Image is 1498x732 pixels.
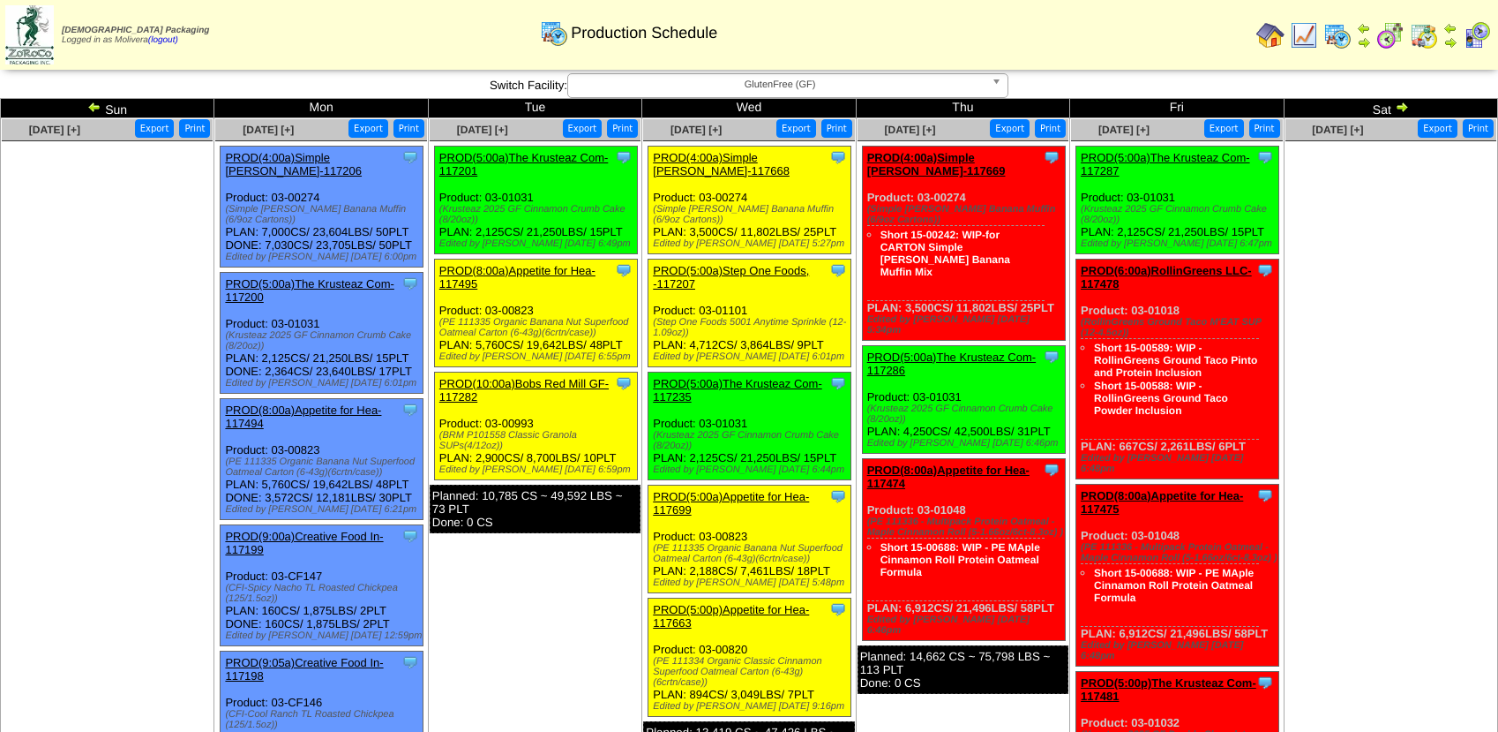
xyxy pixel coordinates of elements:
[642,99,856,118] td: Wed
[221,525,423,646] div: Product: 03-CF147 PLAN: 160CS / 1,875LBS / 2PLT DONE: 160CS / 1,875LBS / 2PLT
[880,541,1040,578] a: Short 15-00688: WIP - PE MAple Cinnamon Roll Protein Oatmeal Formula
[1081,489,1243,516] a: PROD(8:00a)Appetite for Hea-117475
[1256,21,1285,49] img: home.gif
[1076,147,1279,254] div: Product: 03-01031 PLAN: 2,125CS / 21,250LBS / 15PLT
[225,204,423,225] div: (Simple [PERSON_NAME] Banana Muffin (6/9oz Cartons))
[653,317,850,338] div: (Step One Foods 5001 Anytime Sprinkle (12-1.09oz))
[1323,21,1352,49] img: calendarprod.gif
[1256,674,1274,691] img: Tooltip
[439,264,595,291] a: PROD(8:00a)Appetite for Hea-117495
[571,24,717,42] span: Production Schedule
[648,486,851,593] div: Product: 03-00823 PLAN: 2,188CS / 7,461LBS / 18PLT
[1081,264,1252,291] a: PROD(6:00a)RollinGreens LLC-117478
[653,204,850,225] div: (Simple [PERSON_NAME] Banana Muffin (6/9oz Cartons))
[225,583,423,604] div: (CFI-Spicy Nacho TL Roasted Chickpea (125/1.5oz))
[1081,317,1278,338] div: (RollinGreens Ground Taco M'EAT SUP (12-4.5oz))
[1357,21,1371,35] img: arrowleft.gif
[1035,119,1066,138] button: Print
[670,124,722,136] a: [DATE] [+]
[867,464,1030,490] a: PROD(8:00a)Appetite for Hea-117474
[884,124,935,136] span: [DATE] [+]
[62,26,209,45] span: Logged in as Molivera
[862,147,1065,341] div: Product: 03-00274 PLAN: 3,500CS / 11,802LBS / 25PLT
[867,204,1065,225] div: (Simple [PERSON_NAME] Banana Muffin (6/9oz Cartons))
[5,5,54,64] img: zoroco-logo-small.webp
[1463,21,1491,49] img: calendarcustomer.gif
[221,147,423,268] div: Product: 03-00274 PLAN: 7,000CS / 23,604LBS / 50PLT DONE: 7,030CS / 23,705LBS / 50PLT
[821,119,852,138] button: Print
[1081,542,1278,563] div: (PE 111336 - Multipack Protein Oatmeal - Maple Cinnamon Roll (5-1.66oz/6ct-8.3oz) )
[1312,124,1363,136] a: [DATE] [+]
[653,543,850,564] div: (PE 111335 Organic Banana Nut Superfood Oatmeal Carton (6-43g)(6crtn/case))
[434,147,637,254] div: Product: 03-01031 PLAN: 2,125CS / 21,250LBS / 15PLT
[1376,21,1404,49] img: calendarblend.gif
[225,404,381,430] a: PROD(8:00a)Appetite for Hea-117494
[862,459,1065,641] div: Product: 03-01048 PLAN: 6,912CS / 21,496LBS / 58PLT
[348,119,388,138] button: Export
[430,485,640,533] div: Planned: 10,785 CS ~ 49,592 LBS ~ 73 PLT Done: 0 CS
[401,148,419,166] img: Tooltip
[867,351,1036,377] a: PROD(5:00a)The Krusteaz Com-117286
[221,273,423,394] div: Product: 03-01031 PLAN: 2,125CS / 21,250LBS / 15PLT DONE: 2,364CS / 23,640LBS / 17PLT
[867,151,1006,177] a: PROD(4:00a)Simple [PERSON_NAME]-117669
[439,351,637,362] div: Edited by [PERSON_NAME] [DATE] 6:55pm
[243,124,294,136] a: [DATE] [+]
[439,464,637,475] div: Edited by [PERSON_NAME] [DATE] 6:59pm
[856,99,1069,118] td: Thu
[1395,100,1409,114] img: arrowright.gif
[1284,99,1497,118] td: Sat
[1463,119,1494,138] button: Print
[401,653,419,671] img: Tooltip
[62,26,209,35] span: [DEMOGRAPHIC_DATA] Packaging
[867,404,1065,425] div: (Krusteaz 2025 GF Cinnamon Crumb Cake (8/20oz))
[1,99,214,118] td: Sun
[653,603,809,630] a: PROD(5:00p)Appetite for Hea-117663
[653,151,790,177] a: PROD(4:00a)Simple [PERSON_NAME]-117668
[1249,119,1280,138] button: Print
[829,261,847,279] img: Tooltip
[1256,261,1274,279] img: Tooltip
[540,19,568,47] img: calendarprod.gif
[1094,380,1228,417] a: Short 15-00588: WIP - RollinGreens Ground Taco Powder Inclusion
[1043,348,1060,366] img: Tooltip
[653,264,809,291] a: PROD(5:00a)Step One Foods, -117207
[439,430,637,451] div: (BRM P101558 Classic Granola SUPs(4/12oz))
[434,373,637,480] div: Product: 03-00993 PLAN: 2,900CS / 8,700LBS / 10PLT
[225,630,423,641] div: Edited by [PERSON_NAME] [DATE] 12:59pm
[225,378,423,389] div: Edited by [PERSON_NAME] [DATE] 6:01pm
[1443,21,1457,35] img: arrowleft.gif
[29,124,80,136] a: [DATE] [+]
[880,229,1010,278] a: Short 15-00242: WIP-for CARTON Simple [PERSON_NAME] Banana Muffin Mix
[439,377,609,404] a: PROD(10:00a)Bobs Red Mill GF-117282
[1070,99,1284,118] td: Fri
[653,490,809,517] a: PROD(5:00a)Appetite for Hea-117699
[1094,567,1254,604] a: Short 15-00688: WIP - PE MAple Cinnamon Roll Protein Oatmeal Formula
[225,252,423,262] div: Edited by [PERSON_NAME] [DATE] 6:00pm
[829,600,847,618] img: Tooltip
[439,238,637,249] div: Edited by [PERSON_NAME] [DATE] 6:49pm
[439,151,608,177] a: PROD(5:00a)The Krusteaz Com-117201
[653,430,850,451] div: (Krusteaz 2025 GF Cinnamon Crumb Cake (8/20oz))
[1081,151,1249,177] a: PROD(5:00a)The Krusteaz Com-117287
[439,317,637,338] div: (PE 111335 Organic Banana Nut Superfood Oatmeal Carton (6-43g)(6crtn/case))
[575,74,985,95] span: GlutenFree (GF)
[615,261,633,279] img: Tooltip
[225,504,423,515] div: Edited by [PERSON_NAME] [DATE] 6:21pm
[1043,148,1060,166] img: Tooltip
[648,599,851,717] div: Product: 03-00820 PLAN: 894CS / 3,049LBS / 7PLT
[829,148,847,166] img: Tooltip
[653,238,850,249] div: Edited by [PERSON_NAME] [DATE] 5:27pm
[225,457,423,478] div: (PE 111335 Organic Banana Nut Superfood Oatmeal Carton (6-43g)(6crtn/case))
[1418,119,1457,138] button: Export
[653,701,850,712] div: Edited by [PERSON_NAME] [DATE] 9:16pm
[1357,35,1371,49] img: arrowright.gif
[615,374,633,392] img: Tooltip
[1098,124,1150,136] a: [DATE] [+]
[1043,461,1060,479] img: Tooltip
[653,377,821,404] a: PROD(5:00a)The Krusteaz Com-117235
[428,99,641,118] td: Tue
